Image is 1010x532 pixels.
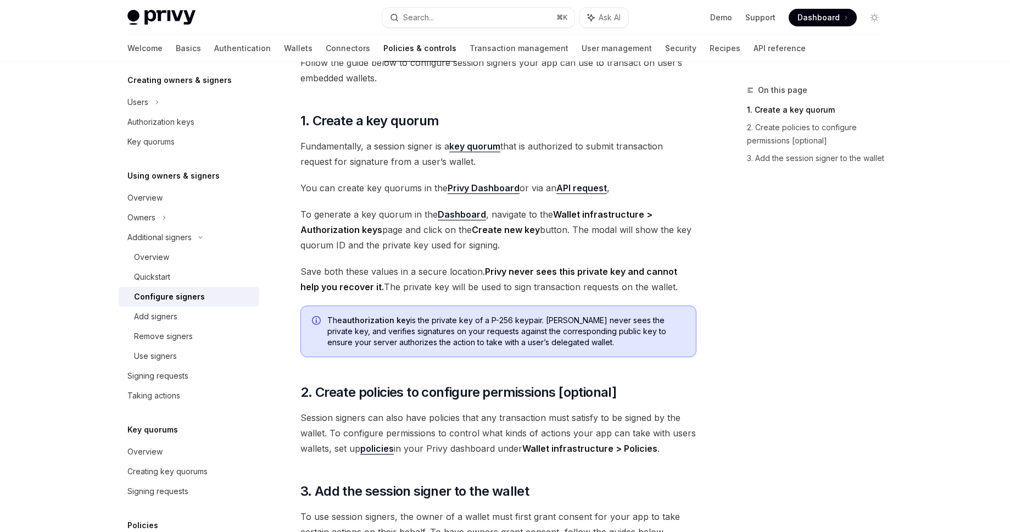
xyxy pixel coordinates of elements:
div: Overview [127,445,163,458]
div: Additional signers [127,231,192,244]
button: Search...⌘K [382,8,574,27]
span: ⌘ K [556,13,568,22]
a: Quickstart [119,267,259,287]
a: Dashboard [789,9,857,26]
span: Ask AI [599,12,621,23]
h5: Using owners & signers [127,169,220,182]
a: 1. Create a key quorum [747,101,892,119]
a: Connectors [326,35,370,62]
button: Ask AI [580,8,628,27]
span: 2. Create policies to configure permissions [optional] [300,384,617,401]
span: Dashboard [797,12,840,23]
a: Dashboard [438,209,486,220]
h5: Policies [127,519,158,532]
strong: Create new key [472,224,540,235]
a: Add signers [119,307,259,326]
div: Use signers [134,350,177,363]
a: Overview [119,188,259,208]
a: Overview [119,442,259,462]
div: Taking actions [127,389,180,402]
strong: authorization key [342,315,410,325]
a: Creating key quorums [119,462,259,481]
a: 2. Create policies to configure permissions [optional] [747,119,892,149]
a: Key quorums [119,132,259,152]
a: Use signers [119,346,259,366]
span: To generate a key quorum in the , navigate to the page and click on the button. The modal will sh... [300,207,696,253]
strong: Wallet infrastructure > Policies [522,443,657,454]
span: 1. Create a key quorum [300,112,439,130]
a: Authorization keys [119,112,259,132]
div: Overview [127,191,163,204]
a: Taking actions [119,386,259,406]
a: Support [745,12,775,23]
a: Remove signers [119,326,259,346]
a: Security [665,35,696,62]
a: API request [556,182,607,194]
a: Recipes [710,35,740,62]
a: Signing requests [119,366,259,386]
a: Demo [710,12,732,23]
div: Signing requests [127,485,188,498]
a: 3. Add the session signer to the wallet [747,149,892,167]
span: Follow the guide below to configure session signers your app can use to transact on user’s embedd... [300,55,696,86]
div: Signing requests [127,369,188,383]
h5: Key quorums [127,423,178,436]
strong: Privy never sees this private key and cannot help you recover it. [300,266,677,292]
a: Transaction management [470,35,568,62]
a: Authentication [214,35,271,62]
span: 3. Add the session signer to the wallet [300,483,529,500]
div: Add signers [134,310,177,323]
a: Privy Dashboard [448,182,520,194]
span: Save both these values in a secure location. The private key will be used to sign transaction req... [300,264,696,295]
div: Users [127,96,148,109]
a: API reference [754,35,806,62]
div: Remove signers [134,330,193,343]
span: Session signers can also have policies that any transaction must satisfy to be signed by the wall... [300,410,696,456]
button: Toggle dark mode [866,9,883,26]
span: Fundamentally, a session signer is a that is authorized to submit transaction request for signatu... [300,138,696,169]
div: Owners [127,211,155,224]
a: policies [360,443,394,455]
div: Search... [403,11,434,24]
div: Authorization keys [127,115,194,129]
a: Welcome [127,35,163,62]
span: The is the private key of a P-256 keypair. [PERSON_NAME] never sees the private key, and verifies... [327,315,685,348]
div: Quickstart [134,270,170,284]
h5: Creating owners & signers [127,74,232,87]
div: Key quorums [127,135,175,148]
a: Wallets [284,35,313,62]
svg: Info [312,316,323,327]
div: Configure signers [134,290,205,303]
img: light logo [127,10,196,25]
div: Creating key quorums [127,465,208,478]
a: Configure signers [119,287,259,307]
a: User management [582,35,652,62]
a: Signing requests [119,481,259,501]
span: On this page [758,84,807,97]
a: Overview [119,247,259,267]
div: Overview [134,251,169,264]
span: You can create key quorums in the or via an , [300,180,696,196]
a: key quorum [449,141,500,152]
a: Policies & controls [383,35,456,62]
a: Basics [176,35,201,62]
